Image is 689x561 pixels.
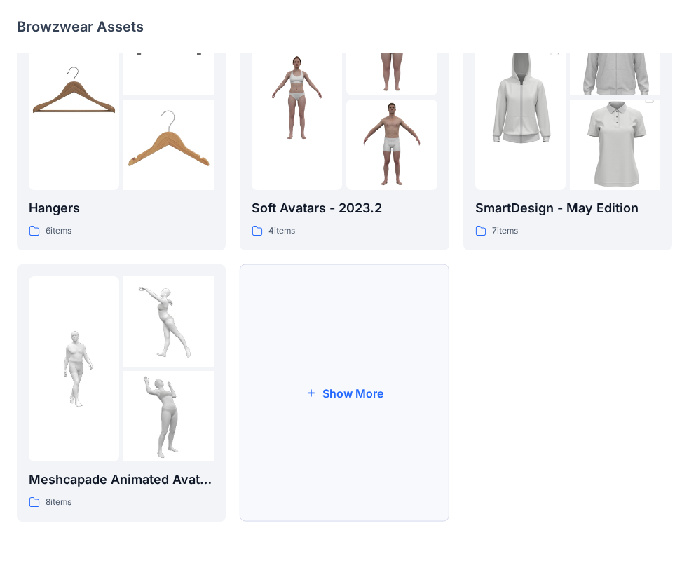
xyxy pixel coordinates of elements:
[46,224,71,238] p: 6 items
[29,323,119,414] img: folder 1
[46,495,71,510] p: 8 items
[29,470,214,489] p: Meshcapade Animated Avatars
[252,198,437,218] p: Soft Avatars - 2023.2
[570,77,660,213] img: folder 3
[123,100,214,190] img: folder 3
[268,224,295,238] p: 4 items
[17,17,144,36] p: Browzwear Assets
[123,371,214,461] img: folder 3
[240,264,449,522] button: Show More
[29,198,214,218] p: Hangers
[252,52,342,142] img: folder 1
[475,198,660,218] p: SmartDesign - May Edition
[346,100,437,190] img: folder 3
[17,264,226,522] a: folder 1folder 2folder 3Meshcapade Animated Avatars8items
[29,52,119,142] img: folder 1
[492,224,518,238] p: 7 items
[475,29,566,165] img: folder 1
[123,276,214,367] img: folder 2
